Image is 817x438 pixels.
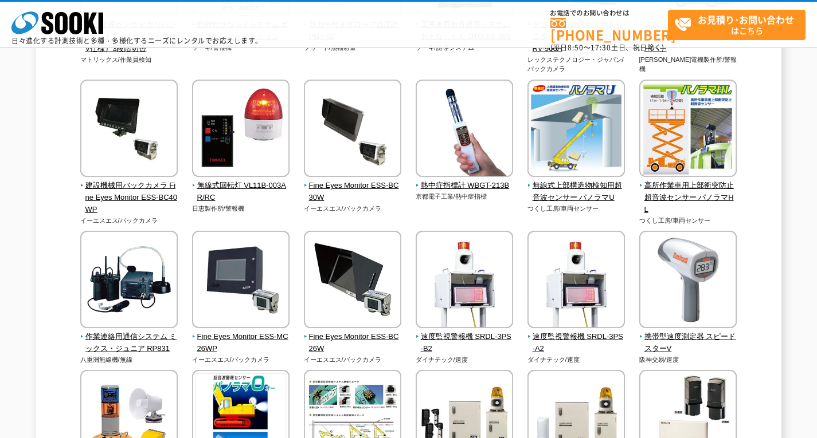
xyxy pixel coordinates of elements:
[192,204,290,214] p: 日恵製作所/警報機
[639,80,737,180] img: 高所作業車用上部衝突防止超音波センサー パノラマHL
[550,18,668,41] a: [PHONE_NUMBER]
[416,80,513,180] img: 熱中症指標計 WBGT-213B
[416,355,514,365] p: ダイナテック/速度
[80,169,178,215] a: 建設機械用バックカメラ Fine Eyes Monitor ESS-BC40WP
[304,80,401,180] img: Fine Eyes Monitor ESS-BC30W
[192,169,290,203] a: 無線式回転灯 VL11B-003AR/RC
[192,80,290,180] img: 無線式回転灯 VL11B-003AR/RC
[416,169,514,192] a: 熱中症指標計 WBGT-213B
[639,216,737,226] p: つくし工房/車両センサー
[639,320,737,354] a: 携帯型速度測定器 スピードスターV
[527,169,626,203] a: 無線式上部構造物検知用超音波センサー パノラマU
[304,331,402,355] span: Fine Eyes Monitor ESS-BC26W
[416,192,514,202] p: 京都電子工業/熱中症指標
[639,180,737,215] span: 高所作業車用上部衝突防止超音波センサー パノラマHL
[550,10,668,17] span: お電話でのお問い合わせは
[639,55,737,74] p: [PERSON_NAME]電機製作所/警報機
[192,355,290,365] p: イーエスエス/バックカメラ
[304,204,402,214] p: イーエスエス/バックカメラ
[527,320,626,354] a: 速度監視警報機 SRDL-3PS-A2
[527,80,625,180] img: 無線式上部構造物検知用超音波センサー パノラマU
[416,331,514,355] span: 速度監視警報機 SRDL-3PS-B2
[192,331,290,355] span: Fine Eyes Monitor ESS-MC26WP
[591,42,611,53] span: 17:30
[639,355,737,365] p: 阪神交易/速度
[527,331,626,355] span: 速度監視警報機 SRDL-3PS-A2
[80,80,178,180] img: 建設機械用バックカメラ Fine Eyes Monitor ESS-BC40WP
[304,355,402,365] p: イーエスエス/バックカメラ
[639,231,737,331] img: 携帯型速度測定器 スピードスターV
[639,169,737,215] a: 高所作業車用上部衝突防止超音波センサー パノラマHL
[698,13,794,26] strong: お見積り･お問い合わせ
[80,320,178,354] a: 作業連絡用通信システム ミックス・ジュニア RP831
[527,204,626,214] p: つくし工房/車両センサー
[80,55,178,65] p: マトリックス/作業員検知
[416,320,514,354] a: 速度監視警報機 SRDL-3PS-B2
[192,231,290,331] img: Fine Eyes Monitor ESS-MC26WP
[80,180,178,215] span: 建設機械用バックカメラ Fine Eyes Monitor ESS-BC40WP
[80,355,178,365] p: 八重洲無線機/無線
[80,231,178,331] img: 作業連絡用通信システム ミックス・ジュニア RP831
[416,180,514,192] span: 熱中症指標計 WBGT-213B
[11,37,263,44] p: 日々進化する計測技術と多種・多様化するニーズにレンタルでお応えします。
[668,10,806,40] a: お見積り･お問い合わせはこちら
[80,331,178,355] span: 作業連絡用通信システム ミックス・ジュニア RP831
[527,55,626,74] p: レックステクノロジー・ジャパン/バックカメラ
[568,42,584,53] span: 8:50
[416,231,513,331] img: 速度監視警報機 SRDL-3PS-B2
[192,320,290,354] a: Fine Eyes Monitor ESS-MC26WP
[304,180,402,204] span: Fine Eyes Monitor ESS-BC30W
[527,355,626,365] p: ダイナテック/速度
[304,320,402,354] a: Fine Eyes Monitor ESS-BC26W
[527,231,625,331] img: 速度監視警報機 SRDL-3PS-A2
[304,169,402,203] a: Fine Eyes Monitor ESS-BC30W
[674,10,805,39] span: はこちら
[527,180,626,204] span: 無線式上部構造物検知用超音波センサー パノラマU
[304,231,401,331] img: Fine Eyes Monitor ESS-BC26W
[639,331,737,355] span: 携帯型速度測定器 スピードスターV
[80,216,178,226] p: イーエスエス/バックカメラ
[550,42,664,53] span: (平日 ～ 土日、祝日除く)
[192,180,290,204] span: 無線式回転灯 VL11B-003AR/RC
